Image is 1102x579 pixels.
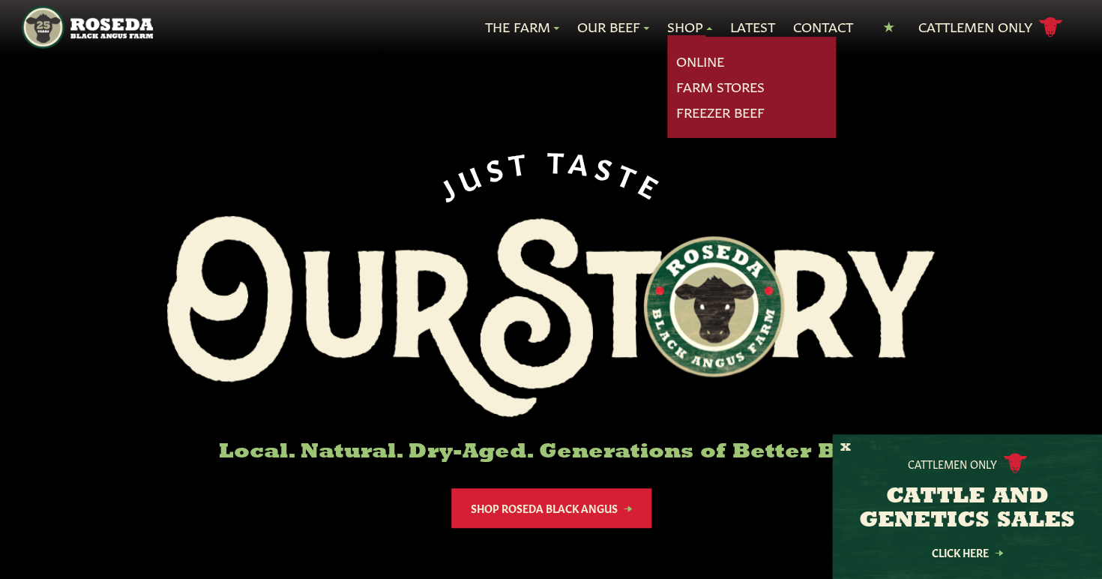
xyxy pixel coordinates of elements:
[614,156,647,193] span: T
[918,14,1062,40] a: Cattlemen Only
[840,440,851,456] button: X
[432,168,463,204] span: J
[1003,453,1027,473] img: cattle-icon.svg
[900,547,1035,557] a: Click Here
[676,52,724,71] a: Online
[506,145,534,178] span: T
[851,485,1083,533] h3: CATTLE AND GENETICS SALES
[908,456,997,471] p: Cattlemen Only
[167,441,935,464] h6: Local. Natural. Dry-Aged. Generations of Better Beef.
[547,144,570,175] span: T
[567,145,597,178] span: A
[667,17,712,37] a: Shop
[793,17,853,37] a: Contact
[451,488,651,528] a: Shop Roseda Black Angus
[485,17,559,37] a: The Farm
[167,216,935,417] img: Roseda Black Aangus Farm
[676,103,765,122] a: Freezer Beef
[577,17,649,37] a: Our Beef
[453,156,490,194] span: U
[22,6,152,49] img: https://roseda.com/wp-content/uploads/2021/05/roseda-25-header.png
[593,149,623,184] span: S
[635,166,669,204] span: E
[730,17,775,37] a: Latest
[481,149,511,184] span: S
[431,144,671,204] div: JUST TASTE
[676,77,765,97] a: Farm Stores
